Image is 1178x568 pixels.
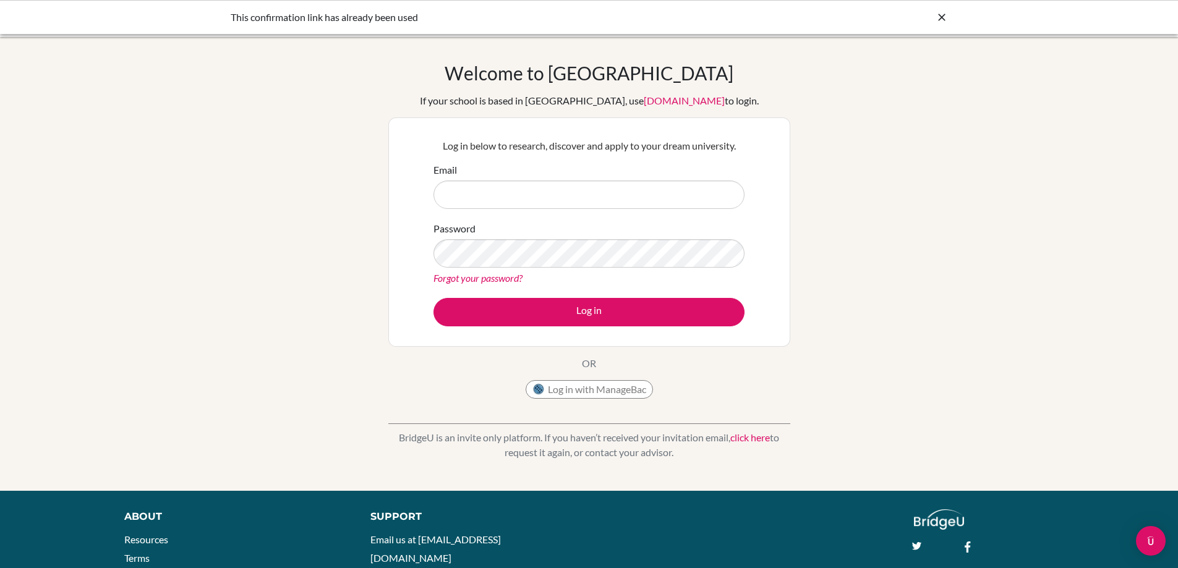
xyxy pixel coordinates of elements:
[433,298,745,326] button: Log in
[433,272,523,284] a: Forgot your password?
[730,431,770,443] a: click here
[433,221,476,236] label: Password
[526,380,653,399] button: Log in with ManageBac
[124,533,168,545] a: Resources
[388,430,790,460] p: BridgeU is an invite only platform. If you haven’t received your invitation email, to request it ...
[124,552,150,564] a: Terms
[124,509,343,524] div: About
[433,163,457,177] label: Email
[433,138,745,153] p: Log in below to research, discover and apply to your dream university.
[644,95,725,106] a: [DOMAIN_NAME]
[914,509,964,530] img: logo_white@2x-f4f0deed5e89b7ecb1c2cc34c3e3d731f90f0f143d5ea2071677605dd97b5244.png
[370,533,501,564] a: Email us at [EMAIL_ADDRESS][DOMAIN_NAME]
[370,509,574,524] div: Support
[445,62,733,84] h1: Welcome to [GEOGRAPHIC_DATA]
[420,93,759,108] div: If your school is based in [GEOGRAPHIC_DATA], use to login.
[582,356,596,371] p: OR
[231,10,762,25] div: This confirmation link has already been used
[1136,526,1166,556] div: Open Intercom Messenger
